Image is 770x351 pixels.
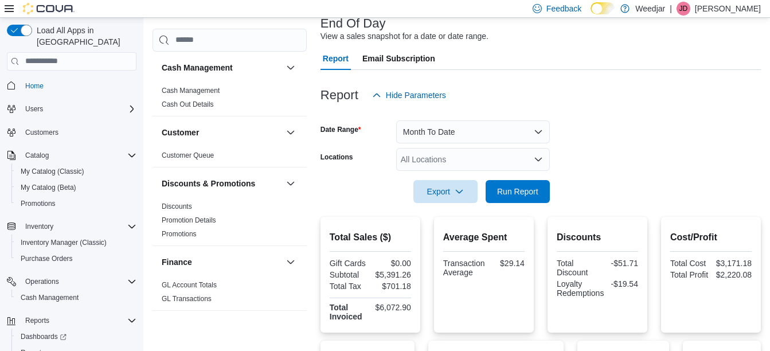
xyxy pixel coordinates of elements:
[534,155,543,164] button: Open list of options
[600,259,638,268] div: -$51.71
[2,101,141,117] button: Users
[162,127,282,138] button: Customer
[591,2,615,14] input: Dark Mode
[486,180,550,203] button: Run Report
[16,165,136,178] span: My Catalog (Classic)
[497,186,538,197] span: Run Report
[443,259,485,277] div: Transaction Average
[330,270,368,279] div: Subtotal
[162,216,216,225] span: Promotion Details
[11,290,141,306] button: Cash Management
[162,100,214,109] span: Cash Out Details
[330,259,368,268] div: Gift Cards
[16,197,60,210] a: Promotions
[320,30,488,42] div: View a sales snapshot for a date or date range.
[25,128,58,137] span: Customers
[21,125,136,139] span: Customers
[162,295,212,303] a: GL Transactions
[11,163,141,180] button: My Catalog (Classic)
[635,2,665,15] p: Weedjar
[162,256,192,268] h3: Finance
[25,222,53,231] span: Inventory
[373,282,411,291] div: $701.18
[2,124,141,141] button: Customers
[21,149,53,162] button: Catalog
[21,314,54,327] button: Reports
[2,219,141,235] button: Inventory
[713,270,752,279] div: $2,220.08
[670,259,709,268] div: Total Cost
[670,2,672,15] p: |
[21,102,136,116] span: Users
[284,177,298,190] button: Discounts & Promotions
[25,104,43,114] span: Users
[557,279,604,298] div: Loyalty Redemptions
[557,259,595,277] div: Total Discount
[373,303,411,312] div: $6,072.90
[153,149,307,167] div: Customer
[21,149,136,162] span: Catalog
[608,279,638,288] div: -$19.54
[162,86,220,95] span: Cash Management
[413,180,478,203] button: Export
[16,197,136,210] span: Promotions
[162,151,214,160] span: Customer Queue
[16,181,136,194] span: My Catalog (Beta)
[21,183,76,192] span: My Catalog (Beta)
[162,280,217,290] span: GL Account Totals
[21,79,48,93] a: Home
[16,291,83,305] a: Cash Management
[162,294,212,303] span: GL Transactions
[21,332,67,341] span: Dashboards
[21,275,136,288] span: Operations
[25,81,44,91] span: Home
[21,126,63,139] a: Customers
[2,274,141,290] button: Operations
[162,62,233,73] h3: Cash Management
[373,259,411,268] div: $0.00
[670,231,752,244] h2: Cost/Profit
[713,259,752,268] div: $3,171.18
[679,2,688,15] span: JD
[677,2,690,15] div: Jade Dickson
[21,220,58,233] button: Inventory
[362,47,435,70] span: Email Subscription
[695,2,761,15] p: [PERSON_NAME]
[11,329,141,345] a: Dashboards
[153,84,307,116] div: Cash Management
[323,47,349,70] span: Report
[443,231,525,244] h2: Average Spent
[162,229,197,239] span: Promotions
[16,252,77,266] a: Purchase Orders
[2,77,141,94] button: Home
[11,251,141,267] button: Purchase Orders
[23,3,75,14] img: Cova
[21,314,136,327] span: Reports
[396,120,550,143] button: Month To Date
[16,330,71,344] a: Dashboards
[21,293,79,302] span: Cash Management
[373,270,411,279] div: $5,391.26
[11,196,141,212] button: Promotions
[162,62,282,73] button: Cash Management
[153,278,307,310] div: Finance
[591,14,591,15] span: Dark Mode
[21,102,48,116] button: Users
[162,202,192,210] a: Discounts
[162,178,282,189] button: Discounts & Promotions
[2,147,141,163] button: Catalog
[557,231,638,244] h2: Discounts
[16,291,136,305] span: Cash Management
[32,25,136,48] span: Load All Apps in [GEOGRAPHIC_DATA]
[330,282,368,291] div: Total Tax
[21,275,64,288] button: Operations
[21,238,107,247] span: Inventory Manager (Classic)
[11,235,141,251] button: Inventory Manager (Classic)
[320,17,386,30] h3: End Of Day
[489,259,524,268] div: $29.14
[162,127,199,138] h3: Customer
[162,178,255,189] h3: Discounts & Promotions
[162,230,197,238] a: Promotions
[16,252,136,266] span: Purchase Orders
[21,167,84,176] span: My Catalog (Classic)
